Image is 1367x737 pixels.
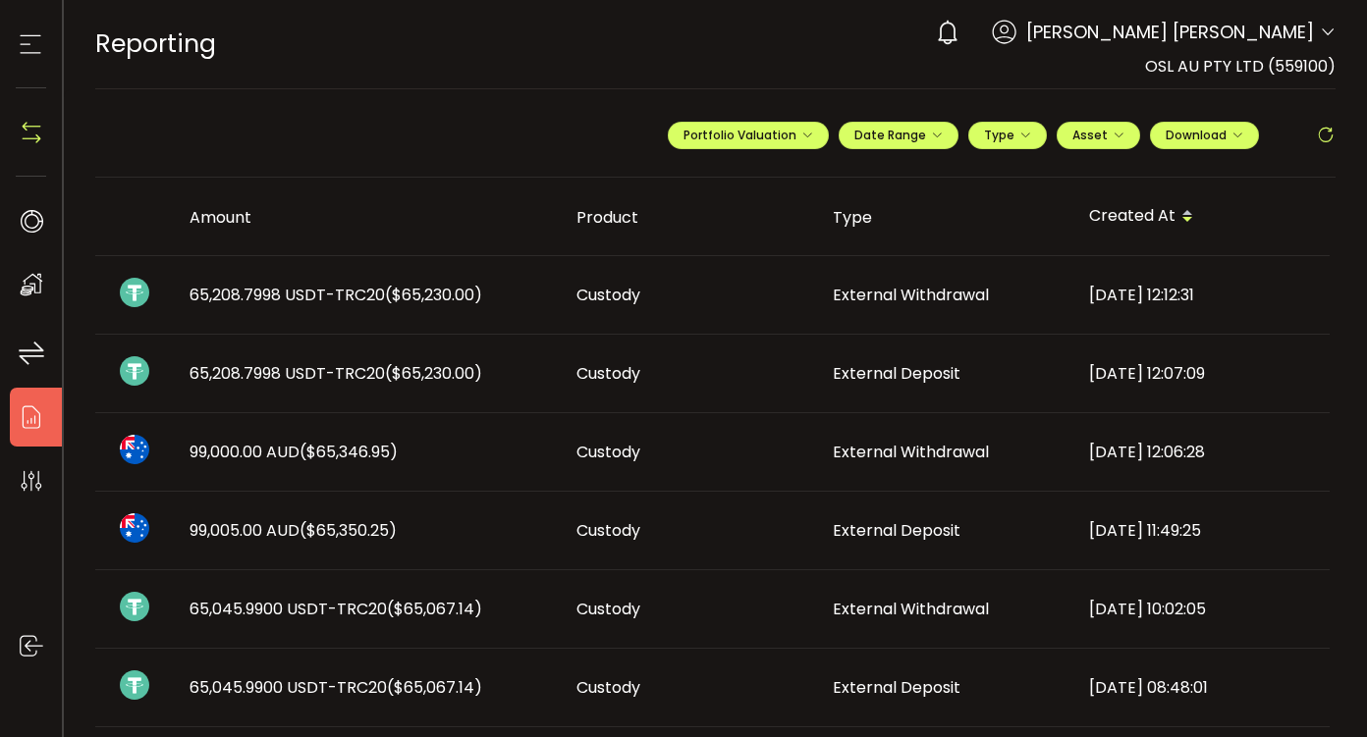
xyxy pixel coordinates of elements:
[817,206,1073,229] div: Type
[385,284,482,306] span: ($65,230.00)
[839,122,958,149] button: Date Range
[190,284,482,306] span: 65,208.7998 USDT-TRC20
[576,362,640,385] span: Custody
[833,284,989,306] span: External Withdrawal
[1073,676,1330,699] div: [DATE] 08:48:01
[833,676,960,699] span: External Deposit
[576,598,640,620] span: Custody
[1073,284,1330,306] div: [DATE] 12:12:31
[190,362,482,385] span: 65,208.7998 USDT-TRC20
[300,441,398,463] span: ($65,346.95)
[833,598,989,620] span: External Withdrawal
[1073,441,1330,463] div: [DATE] 12:06:28
[387,676,482,699] span: ($65,067.14)
[1026,19,1314,45] span: [PERSON_NAME] [PERSON_NAME]
[190,441,398,463] span: 99,000.00 AUD
[683,127,813,143] span: Portfolio Valuation
[120,278,149,307] img: usdt_portfolio.svg
[1073,200,1330,234] div: Created At
[1150,122,1259,149] button: Download
[1073,598,1330,620] div: [DATE] 10:02:05
[576,284,640,306] span: Custody
[120,513,149,543] img: aud_portfolio.svg
[968,122,1047,149] button: Type
[174,206,561,229] div: Amount
[120,435,149,464] img: aud_portfolio.svg
[1166,127,1243,143] span: Download
[984,127,1031,143] span: Type
[1145,55,1336,78] span: OSL AU PTY LTD (559100)
[576,519,640,542] span: Custody
[120,356,149,386] img: usdt_portfolio.svg
[120,670,149,700] img: usdt_portfolio.svg
[1073,519,1330,542] div: [DATE] 11:49:25
[1057,122,1140,149] button: Asset
[95,26,216,61] span: Reporting
[576,676,640,699] span: Custody
[190,519,397,542] span: 99,005.00 AUD
[1073,362,1330,385] div: [DATE] 12:07:09
[190,676,482,699] span: 65,045.9900 USDT-TRC20
[833,519,960,542] span: External Deposit
[1133,525,1367,737] iframe: Chat Widget
[385,362,482,385] span: ($65,230.00)
[576,441,640,463] span: Custody
[300,519,397,542] span: ($65,350.25)
[833,362,960,385] span: External Deposit
[17,118,46,147] img: N4P5cjLOiQAAAABJRU5ErkJggg==
[1072,127,1108,143] span: Asset
[561,206,817,229] div: Product
[668,122,829,149] button: Portfolio Valuation
[190,598,482,620] span: 65,045.9900 USDT-TRC20
[854,127,943,143] span: Date Range
[120,592,149,621] img: usdt_portfolio.svg
[387,598,482,620] span: ($65,067.14)
[833,441,989,463] span: External Withdrawal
